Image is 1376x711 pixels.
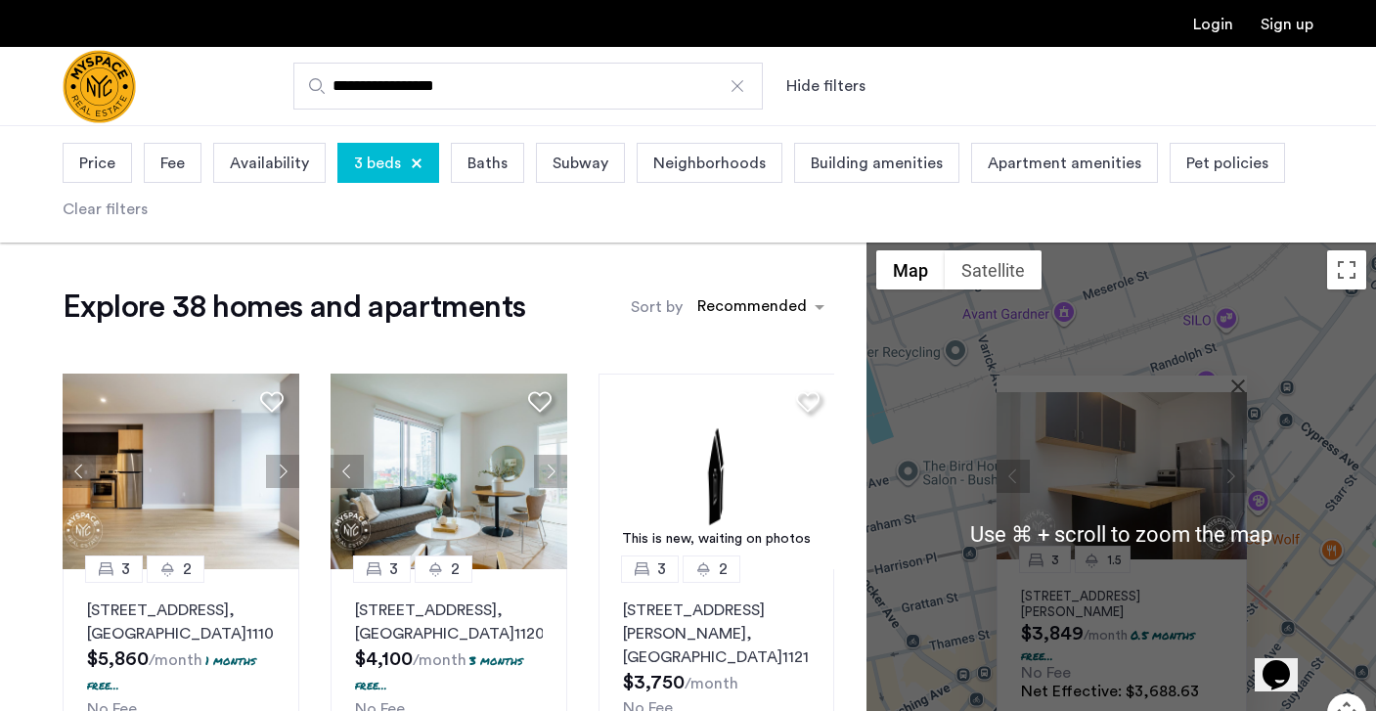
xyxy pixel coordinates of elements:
[945,250,1042,289] button: Show satellite imagery
[355,649,413,669] span: $4,100
[331,455,364,488] button: Previous apartment
[451,557,460,581] span: 2
[293,63,763,110] input: Apartment Search
[63,374,299,569] img: 1997_638519968069068022.png
[63,288,525,327] h1: Explore 38 homes and apartments
[988,152,1141,175] span: Apartment amenities
[1255,633,1317,691] iframe: chat widget
[230,152,309,175] span: Availability
[997,459,1030,492] button: Previous apartment
[719,557,728,581] span: 2
[63,198,148,221] div: Clear filters
[87,599,275,645] p: [STREET_ADDRESS] 11102
[355,652,523,693] p: 3 months free...
[121,557,130,581] span: 3
[1021,627,1195,664] p: 0.5 months free...
[786,74,866,98] button: Show or hide filters
[1021,589,1222,620] p: [STREET_ADDRESS][PERSON_NAME]
[623,599,811,669] p: [STREET_ADDRESS][PERSON_NAME] 11213
[811,152,943,175] span: Building amenities
[413,652,466,668] sub: /month
[1235,378,1249,392] button: Close
[63,455,96,488] button: Previous apartment
[1021,665,1071,681] span: No Fee
[1193,17,1233,32] a: Login
[1084,629,1128,643] sub: /month
[160,152,185,175] span: Fee
[1051,553,1059,565] span: 3
[1021,624,1084,644] span: $3,849
[389,557,398,581] span: 3
[688,289,834,325] ng-select: sort-apartment
[1021,684,1199,699] span: Net Effective: $3,688.63
[553,152,608,175] span: Subway
[608,529,825,550] div: This is new, waiting on photos
[997,392,1247,559] img: Apartment photo
[599,374,835,569] img: 2.gif
[657,557,666,581] span: 3
[354,152,401,175] span: 3 beds
[653,152,766,175] span: Neighborhoods
[876,250,945,289] button: Show street map
[1107,553,1122,565] span: 1.5
[631,295,683,319] label: Sort by
[685,676,738,691] sub: /month
[331,374,567,569] img: 1997_638520736368616835.png
[534,455,567,488] button: Next apartment
[599,374,835,569] a: This is new, waiting on photos
[1327,250,1366,289] button: Toggle fullscreen view
[355,599,543,645] p: [STREET_ADDRESS] 11207
[87,649,149,669] span: $5,860
[79,152,115,175] span: Price
[1214,459,1247,492] button: Next apartment
[266,455,299,488] button: Next apartment
[467,152,508,175] span: Baths
[694,294,807,323] div: Recommended
[63,50,136,123] img: logo
[1186,152,1268,175] span: Pet policies
[149,652,202,668] sub: /month
[63,50,136,123] a: Cazamio Logo
[183,557,192,581] span: 2
[1261,17,1313,32] a: Registration
[623,673,685,692] span: $3,750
